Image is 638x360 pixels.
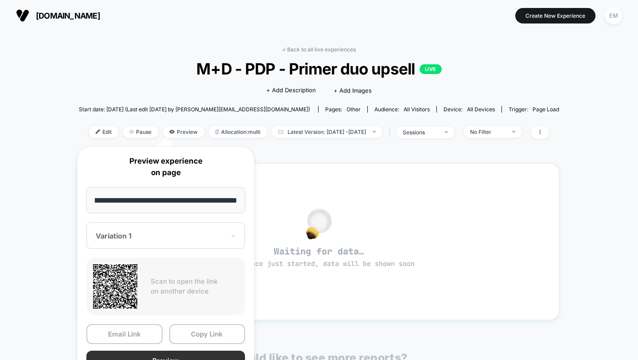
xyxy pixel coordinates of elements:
img: Visually logo [16,9,29,22]
span: Pause [123,126,158,138]
div: Pages: [325,106,361,113]
span: Device: [436,106,502,113]
span: Preview [163,126,204,138]
p: LIVE [420,64,442,74]
img: no_data [306,208,332,239]
div: Audience: [374,106,430,113]
span: Latest Version: [DATE] - [DATE] [272,126,382,138]
img: edit [96,129,100,134]
span: + Add Description [266,86,316,95]
img: calendar [278,129,283,134]
img: end [445,131,448,133]
span: Allocation: multi [209,126,267,138]
span: experience just started, data will be shown soon [223,259,415,268]
span: Waiting for data… [95,246,543,269]
button: Copy Link [169,324,245,344]
div: No Filter [470,129,506,135]
span: + Add Images [334,87,372,94]
span: all devices [467,106,495,113]
div: Trigger: [509,106,559,113]
img: end [129,129,134,134]
img: end [512,131,515,133]
button: Create New Experience [515,8,595,23]
span: Page Load [533,106,559,113]
span: [DOMAIN_NAME] [36,11,100,20]
div: sessions [403,129,438,136]
span: | [387,126,396,139]
a: < Back to all live experiences [282,46,356,53]
span: Start date: [DATE] (Last edit [DATE] by [PERSON_NAME][EMAIL_ADDRESS][DOMAIN_NAME]) [79,106,310,113]
p: Scan to open the link on another device [151,277,238,297]
span: Edit [89,126,118,138]
span: All Visitors [404,106,430,113]
span: M+D - PDP - Primer duo upsell [103,59,535,78]
img: rebalance [215,129,219,134]
img: end [373,131,376,133]
span: other [346,106,361,113]
button: EM [602,7,625,25]
button: [DOMAIN_NAME] [13,8,103,23]
div: EM [605,7,622,24]
button: Email Link [86,324,163,344]
p: Preview experience on page [86,156,245,178]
